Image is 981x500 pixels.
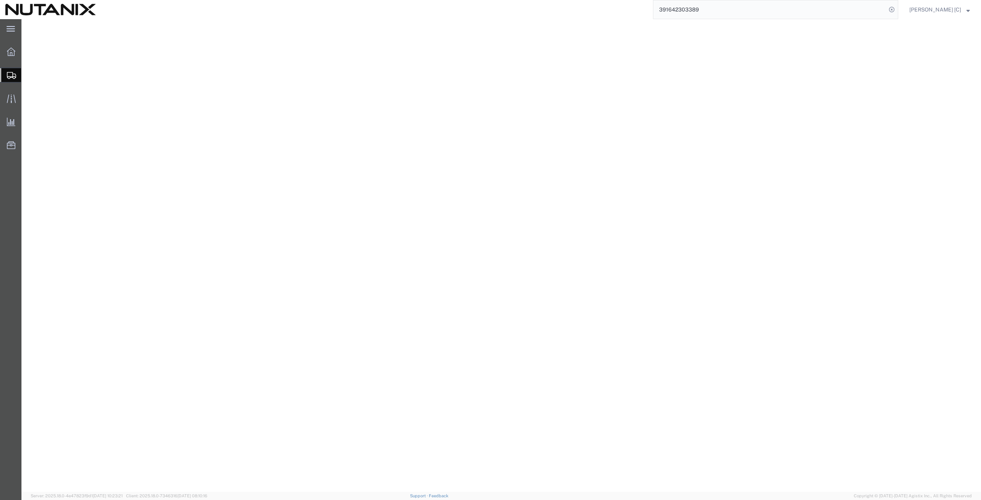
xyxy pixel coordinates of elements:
[5,4,96,15] img: logo
[909,5,970,14] button: [PERSON_NAME] [C]
[429,493,448,498] a: Feedback
[31,493,123,498] span: Server: 2025.18.0-4e47823f9d1
[909,5,961,14] span: Arthur Campos [C]
[410,493,429,498] a: Support
[177,493,207,498] span: [DATE] 08:10:16
[93,493,123,498] span: [DATE] 10:23:21
[21,19,981,492] iframe: FS Legacy Container
[653,0,886,19] input: Search for shipment number, reference number
[854,493,972,499] span: Copyright © [DATE]-[DATE] Agistix Inc., All Rights Reserved
[126,493,207,498] span: Client: 2025.18.0-7346316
